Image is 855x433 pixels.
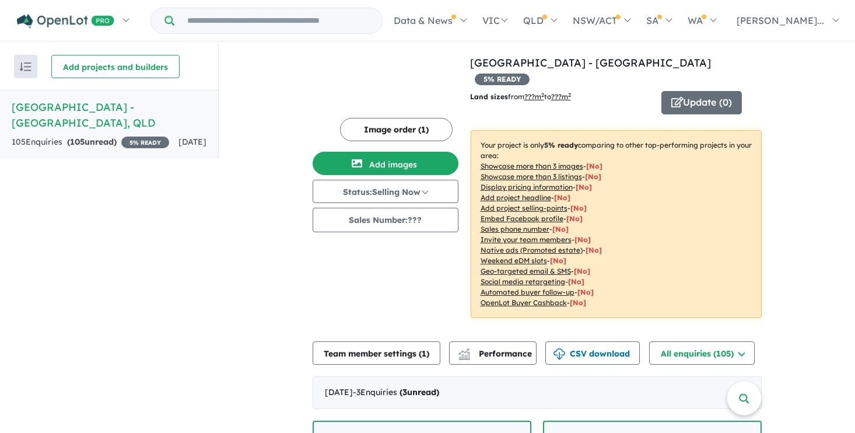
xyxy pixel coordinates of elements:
[481,277,565,286] u: Social media retargeting
[481,193,551,202] u: Add project headline
[541,92,544,98] sup: 2
[471,130,762,318] p: Your project is only comparing to other top-performing projects in your area: - - - - - - - - - -...
[470,92,508,101] b: Land sizes
[568,277,584,286] span: [No]
[481,214,563,223] u: Embed Facebook profile
[178,137,206,147] span: [DATE]
[449,341,537,365] button: Performance
[554,193,570,202] span: [ No ]
[576,183,592,191] span: [ No ]
[458,348,469,355] img: line-chart.svg
[422,348,426,359] span: 1
[574,267,590,275] span: [No]
[481,204,567,212] u: Add project selling-points
[481,162,583,170] u: Showcase more than 3 images
[470,56,711,69] a: [GEOGRAPHIC_DATA] - [GEOGRAPHIC_DATA]
[585,172,601,181] span: [ No ]
[577,288,594,296] span: [No]
[545,341,640,365] button: CSV download
[481,298,567,307] u: OpenLot Buyer Cashback
[17,14,114,29] img: Openlot PRO Logo White
[552,225,569,233] span: [ No ]
[737,15,824,26] span: [PERSON_NAME]...
[568,92,571,98] sup: 2
[313,341,440,365] button: Team member settings (1)
[313,180,458,203] button: Status:Selling Now
[481,246,583,254] u: Native ads (Promoted estate)
[481,288,574,296] u: Automated buyer follow-up
[313,152,458,175] button: Add images
[313,208,458,232] button: Sales Number:???
[586,246,602,254] span: [No]
[460,348,532,359] span: Performance
[481,267,571,275] u: Geo-targeted email & SMS
[481,256,547,265] u: Weekend eDM slots
[353,387,439,397] span: - 3 Enquir ies
[586,162,602,170] span: [ No ]
[570,204,587,212] span: [ No ]
[551,92,571,101] u: ???m
[481,183,573,191] u: Display pricing information
[121,137,169,148] span: 5 % READY
[400,387,439,397] strong: ( unread)
[481,225,549,233] u: Sales phone number
[544,141,578,149] b: 5 % ready
[649,341,755,365] button: All enquiries (105)
[51,55,180,78] button: Add projects and builders
[458,352,470,359] img: bar-chart.svg
[553,348,565,360] img: download icon
[524,92,544,101] u: ??? m
[550,256,566,265] span: [No]
[481,235,572,244] u: Invite your team members
[566,214,583,223] span: [ No ]
[544,92,571,101] span: to
[12,99,206,131] h5: [GEOGRAPHIC_DATA] - [GEOGRAPHIC_DATA] , QLD
[574,235,591,244] span: [ No ]
[470,91,653,103] p: from
[177,8,380,33] input: Try estate name, suburb, builder or developer
[570,298,586,307] span: [No]
[661,91,742,114] button: Update (0)
[475,74,530,85] span: 5 % READY
[67,137,117,147] strong: ( unread)
[481,172,582,181] u: Showcase more than 3 listings
[313,376,762,409] div: [DATE]
[20,62,31,71] img: sort.svg
[12,135,169,149] div: 105 Enquir ies
[340,118,453,141] button: Image order (1)
[70,137,85,147] span: 105
[402,387,407,397] span: 3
